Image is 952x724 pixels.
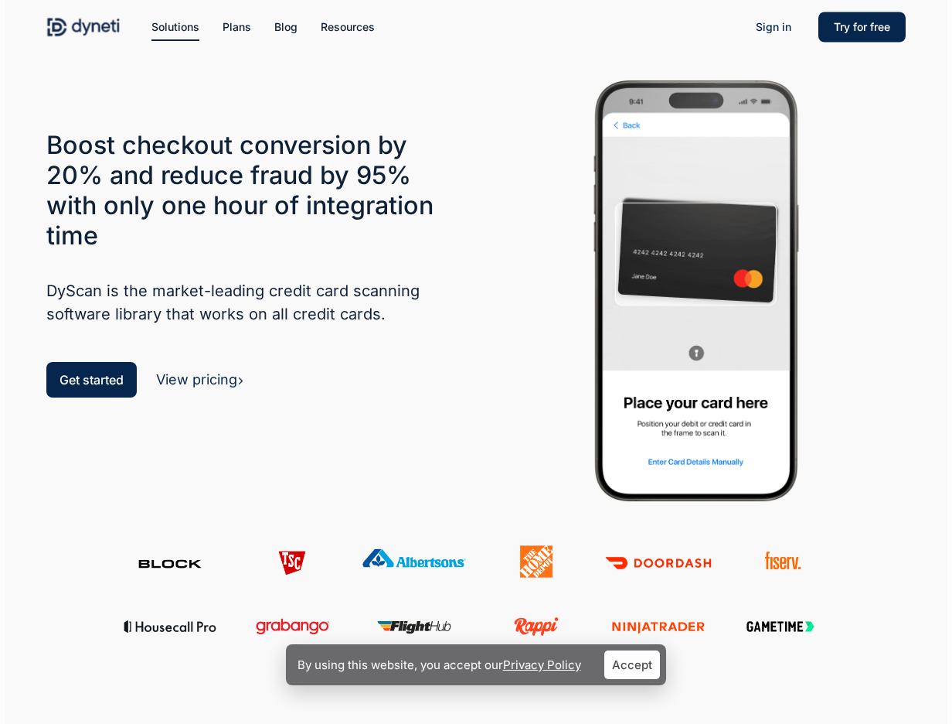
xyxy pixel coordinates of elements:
[483,609,590,642] img: client
[46,130,447,251] h3: Boost checkout conversion by 20% and reduce fraud by 95% with only one hour of integration time
[321,19,375,36] a: Resources
[239,609,345,642] img: client
[59,372,124,388] span: Get started
[605,609,712,642] img: client
[361,609,467,642] img: client
[818,19,906,36] a: Try for free
[503,657,581,672] a: Privacy Policy
[604,651,660,679] a: Accept
[361,545,467,579] img: client
[239,545,345,579] img: client
[151,20,199,33] span: Solutions
[223,19,251,36] a: Plans
[223,20,251,33] span: Plans
[274,19,297,36] a: Blog
[46,362,137,398] a: Get started
[605,545,712,579] img: client
[483,545,590,579] img: client
[117,609,223,642] img: client
[46,15,121,39] img: Dyneti Technologies
[297,654,581,675] p: By using this website, you accept our
[756,20,791,33] span: Sign in
[156,371,244,388] a: View pricing
[151,19,199,36] a: Solutions
[727,609,834,642] img: client
[321,20,375,33] span: Resources
[727,545,834,579] img: client
[46,279,447,326] h5: DyScan is the market-leading credit card scanning software library that works on all credit cards.
[834,20,890,33] span: Try for free
[740,15,807,39] a: Sign in
[117,545,223,579] img: client
[274,20,297,33] span: Blog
